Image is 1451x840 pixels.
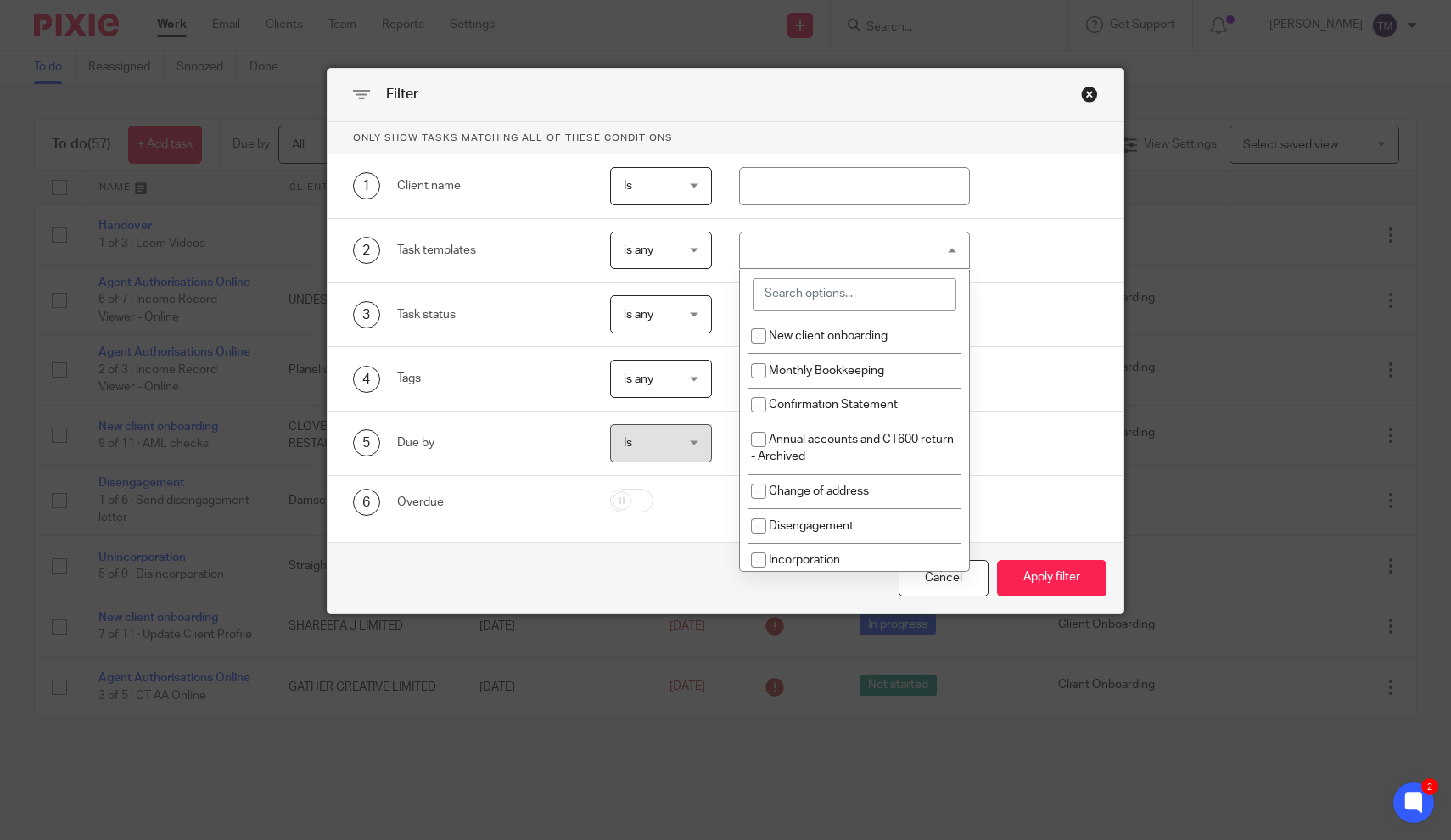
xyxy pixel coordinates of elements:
div: Task status [397,306,584,323]
span: is any [624,309,653,321]
div: Close this dialog window [1081,86,1098,103]
div: Due by [397,434,584,451]
div: 3 [353,301,380,328]
span: Is [624,437,632,449]
div: 1 [353,172,380,199]
button: Apply filter [997,560,1106,596]
div: Close this dialog window [899,560,989,596]
div: Client name [397,177,584,194]
div: 2 [1421,778,1438,795]
span: Incorporation [769,554,840,566]
p: Only show tasks matching all of these conditions [328,122,1124,154]
span: Disengagement [769,520,854,532]
div: 4 [353,366,380,393]
div: Overdue [397,494,584,511]
div: 5 [353,429,380,456]
div: Task templates [397,242,584,259]
input: Search options... [753,278,956,311]
span: is any [624,244,653,256]
span: New client onboarding [769,330,888,342]
span: Annual accounts and CT600 return - Archived [751,434,954,463]
div: Tags [397,370,584,387]
div: 2 [353,237,380,264]
span: Confirmation Statement [769,399,898,411]
span: Monthly Bookkeeping [769,365,884,377]
span: is any [624,373,653,385]
span: Is [624,180,632,192]
span: Filter [386,87,418,101]
div: 6 [353,489,380,516]
span: Change of address [769,485,869,497]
